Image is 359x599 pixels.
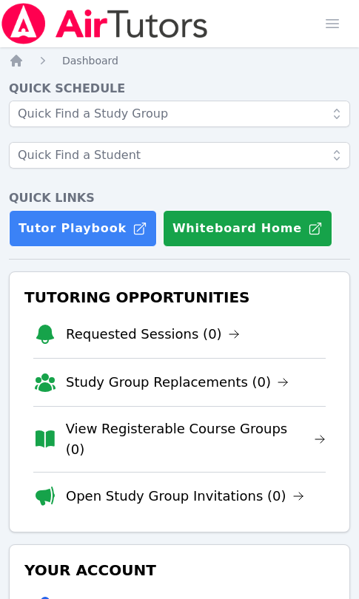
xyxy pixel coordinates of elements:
h3: Tutoring Opportunities [21,284,338,311]
h3: Your Account [21,557,338,583]
a: Requested Sessions (0) [66,324,240,345]
h4: Quick Schedule [9,80,350,98]
a: Dashboard [62,53,118,68]
a: View Registerable Course Groups (0) [66,419,326,460]
button: Whiteboard Home [163,210,332,247]
span: Dashboard [62,55,118,67]
nav: Breadcrumb [9,53,350,68]
h4: Quick Links [9,189,350,207]
input: Quick Find a Study Group [9,101,350,127]
a: Open Study Group Invitations (0) [66,486,304,507]
input: Quick Find a Student [9,142,350,169]
a: Study Group Replacements (0) [66,372,289,393]
a: Tutor Playbook [9,210,157,247]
